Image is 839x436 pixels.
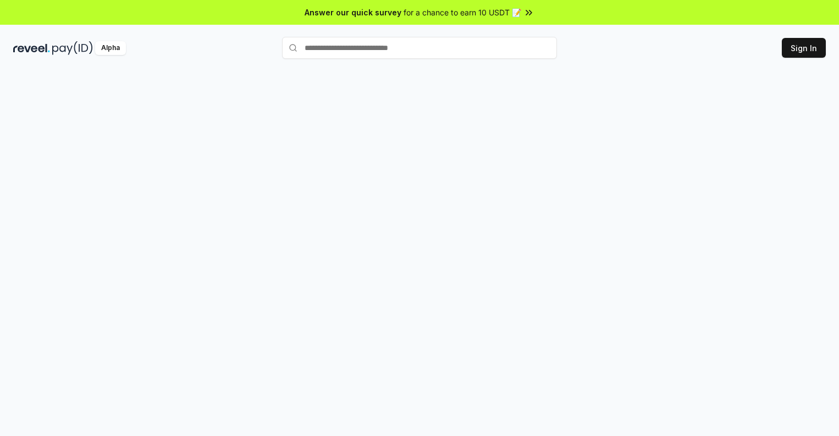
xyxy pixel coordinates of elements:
[305,7,401,18] span: Answer our quick survey
[404,7,521,18] span: for a chance to earn 10 USDT 📝
[782,38,826,58] button: Sign In
[95,41,126,55] div: Alpha
[52,41,93,55] img: pay_id
[13,41,50,55] img: reveel_dark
